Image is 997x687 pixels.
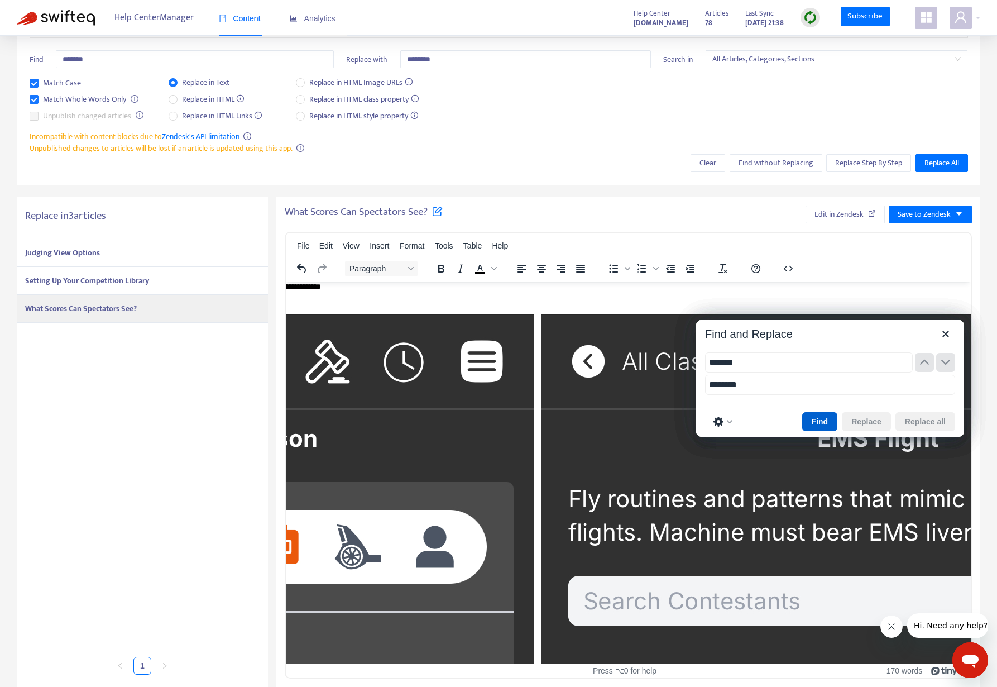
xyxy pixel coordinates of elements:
[915,353,934,372] button: Previous
[319,241,333,250] span: Edit
[117,662,123,669] span: left
[931,666,959,675] a: Powered by Tiny
[634,16,688,29] a: [DOMAIN_NAME]
[463,241,482,250] span: Table
[936,353,955,372] button: Next
[243,132,251,140] span: info-circle
[632,261,660,276] div: Numbered list
[955,210,963,218] span: caret-down
[886,666,923,676] button: 170 words
[312,261,331,276] button: Redo
[219,15,227,22] span: book
[432,261,450,276] button: Bold
[739,157,813,169] span: Find without Replacing
[571,261,590,276] button: Justify
[889,206,972,223] button: Save to Zendeskcaret-down
[745,7,774,20] span: Last Sync
[25,274,149,287] strong: Setting Up Your Competition Library
[162,130,239,143] a: Zendesk's API limitation
[661,261,680,276] button: Decrease indent
[919,11,933,24] span: appstore
[471,261,498,276] div: Text color Black
[451,261,470,276] button: Italic
[346,53,387,66] span: Replace with
[712,51,961,68] span: All Articles, Categories, Sections
[290,15,298,22] span: area-chart
[705,7,728,20] span: Articles
[305,93,423,106] span: Replace in HTML class property
[286,282,971,664] iframe: Rich Text Area
[492,241,508,250] span: Help
[39,77,85,89] span: Match Case
[178,93,249,106] span: Replace in HTML
[835,157,902,169] span: Replace Step By Step
[343,241,360,250] span: View
[111,657,129,675] button: left
[895,412,955,431] button: Replace all
[156,657,174,675] li: Next Page
[114,7,194,28] span: Help Center Manager
[802,412,838,431] button: Find
[178,77,234,89] span: Replace in Text
[156,657,174,675] button: right
[814,208,864,221] span: Edit in Zendesk
[880,616,903,638] iframe: Close message
[634,17,688,29] strong: [DOMAIN_NAME]
[39,110,136,122] span: Unpublish changed articles
[345,261,418,276] button: Block Paragraph
[513,666,736,676] div: Press ⌥0 for help
[907,613,988,638] iframe: Message from company
[133,657,151,675] li: 1
[349,264,404,273] span: Paragraph
[297,241,310,250] span: File
[803,11,817,25] img: sync.dc5367851b00ba804db3.png
[435,241,453,250] span: Tools
[915,154,968,172] button: Replace All
[370,241,389,250] span: Insert
[39,93,131,106] span: Match Whole Words Only
[730,154,822,172] button: Find without Replacing
[17,10,95,26] img: Swifteq
[111,657,129,675] li: Previous Page
[293,261,311,276] button: Undo
[25,210,260,223] h5: Replace in 3 articles
[290,14,335,23] span: Analytics
[25,246,100,259] strong: Judging View Options
[25,302,137,315] strong: What Scores Can Spectators See?
[552,261,571,276] button: Align right
[134,657,151,674] a: 1
[532,261,551,276] button: Align center
[806,206,885,223] button: Edit in Zendesk
[699,157,716,169] span: Clear
[936,325,955,344] button: Close
[713,261,732,276] button: Clear formatting
[745,17,784,29] strong: [DATE] 21:38
[924,157,959,169] span: Replace All
[952,642,988,678] iframe: Button to launch messaging window
[178,110,267,122] span: Replace in HTML Links
[691,154,725,172] button: Clear
[710,414,736,430] button: Preferences
[305,77,417,89] span: Replace in HTML Image URLs
[219,14,261,23] span: Content
[954,11,967,24] span: user
[898,208,951,221] span: Save to Zendesk
[296,144,304,152] span: info-circle
[512,261,531,276] button: Align left
[30,130,239,143] span: Incompatible with content blocks due to
[680,261,699,276] button: Increase indent
[746,261,765,276] button: Help
[705,17,712,29] strong: 78
[30,142,293,155] span: Unpublished changes to articles will be lost if an article is updated using this app.
[285,206,443,220] h5: What Scores Can Spectators See?
[161,662,168,669] span: right
[30,53,44,66] span: Find
[826,154,911,172] button: Replace Step By Step
[131,95,138,103] span: info-circle
[634,7,670,20] span: Help Center
[604,261,632,276] div: Bullet list
[305,110,423,122] span: Replace in HTML style property
[841,7,890,27] a: Subscribe
[136,111,143,119] span: info-circle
